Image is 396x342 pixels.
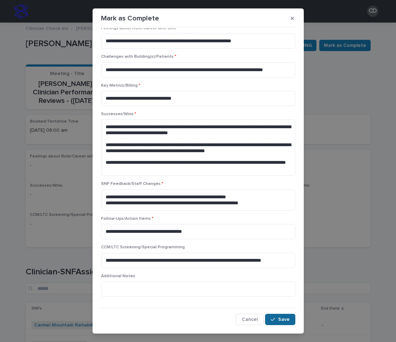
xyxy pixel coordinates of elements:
p: Mark as Complete [101,14,159,23]
span: Follow-Ups/Action Items: [101,217,153,221]
span: Successes/Wins: [101,112,136,116]
span: Feelings about Role/Career with CRC [101,26,178,30]
span: Additional Notes [101,274,135,278]
span: Key Metrics/Billing: [101,83,140,88]
button: Save [265,314,295,325]
span: CCM/LTC Screening/Special Programming [101,245,185,249]
span: Cancel [242,317,258,322]
button: Cancel [236,314,264,325]
span: Save [278,317,290,322]
span: SNF Feedback/Staff Changes: [101,182,163,186]
span: Challenges with Building(s)/Patients: [101,55,176,59]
